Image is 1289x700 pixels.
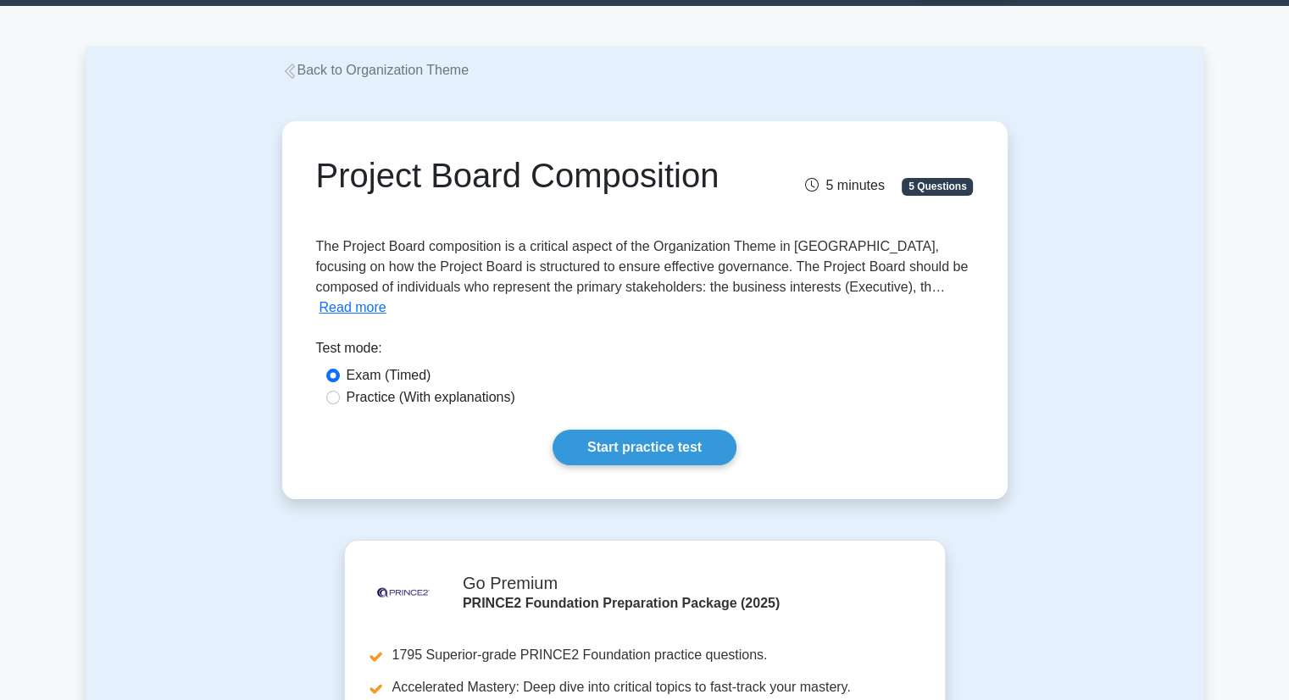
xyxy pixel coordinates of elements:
a: Start practice test [553,430,736,465]
a: Back to Organization Theme [282,63,469,77]
label: Exam (Timed) [347,365,431,386]
span: The Project Board composition is a critical aspect of the Organization Theme in [GEOGRAPHIC_DATA]... [316,239,969,294]
div: Test mode: [316,338,974,365]
span: 5 minutes [805,178,884,192]
h1: Project Board Composition [316,155,747,196]
label: Practice (With explanations) [347,387,515,408]
span: 5 Questions [902,178,973,195]
button: Read more [319,297,386,318]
